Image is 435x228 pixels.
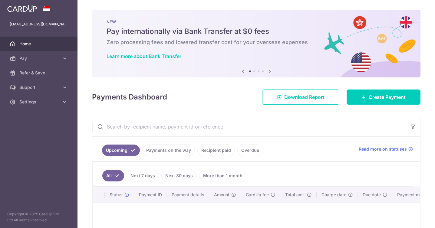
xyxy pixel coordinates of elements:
[246,192,269,198] span: CardUp fee
[92,117,406,136] input: Search by recipient name, payment id or reference
[197,145,235,156] a: Recipient paid
[237,145,263,156] a: Overdue
[167,187,209,203] th: Payment details
[347,90,420,105] a: Create Payment
[19,84,59,90] span: Support
[321,192,346,198] span: Charge date
[359,146,413,152] a: Read more on statuses
[19,99,59,105] span: Settings
[19,55,59,61] span: Pay
[107,19,406,24] p: NEW
[107,53,181,59] a: Learn more about Bank Transfer
[142,145,195,156] a: Payments on the way
[214,192,229,198] span: Amount
[10,21,68,27] p: [EMAIL_ADDRESS][DOMAIN_NAME]
[7,5,37,12] img: CardUp
[284,93,325,101] span: Download Report
[102,170,124,181] a: All
[107,27,406,36] h5: Pay internationally via Bank Transfer at $0 fees
[19,41,59,47] span: Home
[102,145,140,156] a: Upcoming
[92,10,420,77] img: Bank transfer banner
[110,192,123,198] span: Status
[285,192,305,198] span: Total amt.
[134,187,167,203] th: Payment ID
[363,192,381,198] span: Due date
[369,93,406,101] span: Create Payment
[262,90,339,105] a: Download Report
[92,92,167,103] h4: Payments Dashboard
[359,146,407,152] span: Read more on statuses
[19,70,59,76] span: Refer & Save
[127,170,159,181] a: Next 7 days
[107,39,406,46] h6: Zero processing fees and lowered transfer cost for your overseas expenses
[161,170,197,181] a: Next 30 days
[199,170,246,181] a: More than 1 month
